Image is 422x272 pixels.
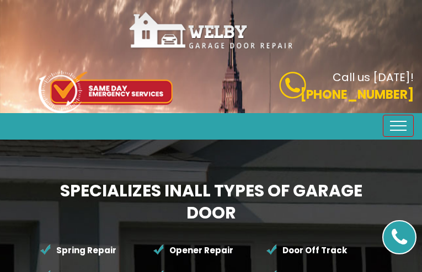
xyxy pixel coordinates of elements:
[333,70,414,85] b: Call us [DATE]!
[39,71,173,113] img: icon-top.png
[60,179,362,225] b: Specializes in
[182,179,362,225] span: All Types of Garage Door
[266,239,379,262] li: Door Off Track
[220,72,414,104] a: Call us [DATE]! [PHONE_NUMBER]
[40,239,153,262] li: Spring Repair
[129,11,294,50] img: Welby.png
[383,115,414,137] button: Toggle navigation
[220,86,414,104] p: [PHONE_NUMBER]
[153,239,266,262] li: Opener Repair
